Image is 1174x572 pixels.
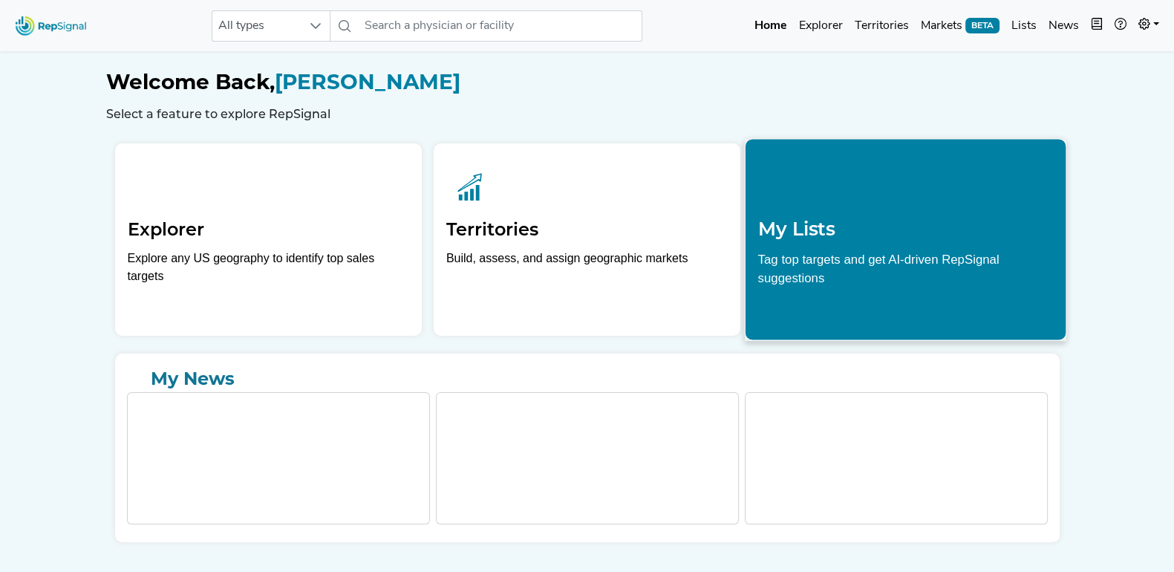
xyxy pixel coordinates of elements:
span: All types [212,11,301,41]
p: Build, assess, and assign geographic markets [446,250,728,293]
span: BETA [965,18,999,33]
a: Territories [849,11,915,41]
a: Explorer [793,11,849,41]
a: MarketsBETA [915,11,1005,41]
input: Search a physician or facility [359,10,642,42]
a: My ListsTag top targets and get AI-driven RepSignal suggestions [745,138,1067,340]
a: News [1043,11,1085,41]
a: Lists [1005,11,1043,41]
h1: [PERSON_NAME] [106,70,1069,95]
div: Explore any US geography to identify top sales targets [128,250,409,285]
a: ExplorerExplore any US geography to identify top sales targets [115,143,422,336]
a: My News [127,365,1048,392]
span: Welcome Back, [106,69,275,94]
p: Tag top targets and get AI-driven RepSignal suggestions [758,250,1054,296]
button: Intel Book [1085,11,1109,41]
a: Home [749,11,793,41]
h2: Explorer [128,219,409,241]
h2: Territories [446,219,728,241]
h6: Select a feature to explore RepSignal [106,107,1069,121]
h2: My Lists [758,218,1054,240]
a: TerritoriesBuild, assess, and assign geographic markets [434,143,740,336]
